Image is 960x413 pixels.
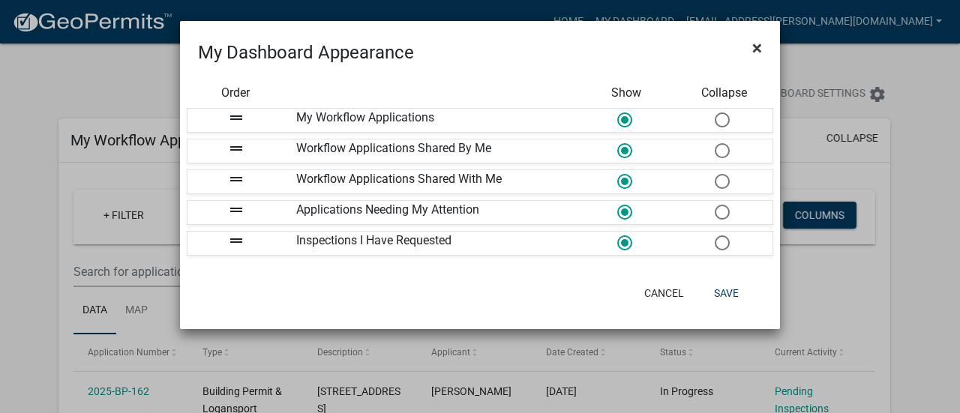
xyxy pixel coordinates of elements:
div: Collapse [676,84,773,102]
div: Order [187,84,284,102]
div: Inspections I Have Requested [285,232,577,255]
span: × [752,37,762,58]
i: drag_handle [227,201,245,219]
div: Show [577,84,675,102]
i: drag_handle [227,170,245,188]
i: drag_handle [227,139,245,157]
h4: My Dashboard Appearance [198,39,414,66]
button: Cancel [632,280,696,307]
i: drag_handle [227,232,245,250]
div: Workflow Applications Shared With Me [285,170,577,193]
div: Workflow Applications Shared By Me [285,139,577,163]
button: Save [702,280,751,307]
div: My Workflow Applications [285,109,577,132]
button: Close [740,27,774,69]
i: drag_handle [227,109,245,127]
div: Applications Needing My Attention [285,201,577,224]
